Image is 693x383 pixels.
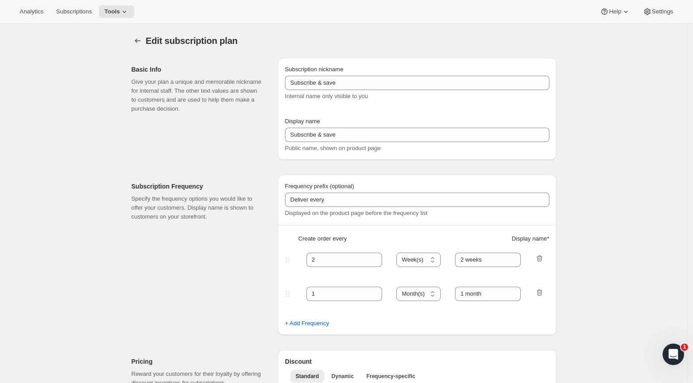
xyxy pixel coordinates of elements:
span: Dynamic [332,373,354,380]
span: Create order every [298,234,347,243]
h2: Pricing [132,357,264,366]
button: Settings [638,5,679,18]
input: 1 month [455,253,521,267]
button: + Add Frequency [280,316,335,331]
span: Frequency-specific [366,373,415,380]
h2: Basic Info [132,65,264,74]
span: Displayed on the product page before the frequency list [285,210,428,216]
p: Specify the frequency options you would like to offer your customers. Display name is shown to cu... [132,194,264,221]
span: Public name, shown on product page [285,145,381,151]
span: Help [609,8,621,15]
p: Give your plan a unique and memorable nickname for internal staff. The other text values are show... [132,77,264,113]
button: Help [595,5,635,18]
button: Tools [99,5,134,18]
span: Standard [296,373,319,380]
span: Internal name only visible to you [285,93,368,99]
span: Tools [104,8,120,15]
span: Subscription nickname [285,66,344,73]
span: + Add Frequency [285,319,329,328]
input: Deliver every [285,193,549,207]
input: Subscribe & Save [285,76,549,90]
button: Analytics [14,5,49,18]
iframe: Intercom live chat [663,344,684,365]
span: Frequency prefix (optional) [285,183,354,189]
span: 1 [681,344,688,351]
button: Subscriptions [51,5,97,18]
input: Subscribe & Save [285,128,549,142]
button: Subscription plans [132,34,144,47]
span: Settings [652,8,673,15]
span: Subscriptions [56,8,92,15]
span: Edit subscription plan [146,36,238,46]
input: 1 month [455,287,521,301]
h2: Subscription Frequency [132,182,264,191]
h2: Discount [285,357,549,366]
span: Analytics [20,8,43,15]
span: Display name * [512,234,549,243]
span: Display name [285,118,320,125]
